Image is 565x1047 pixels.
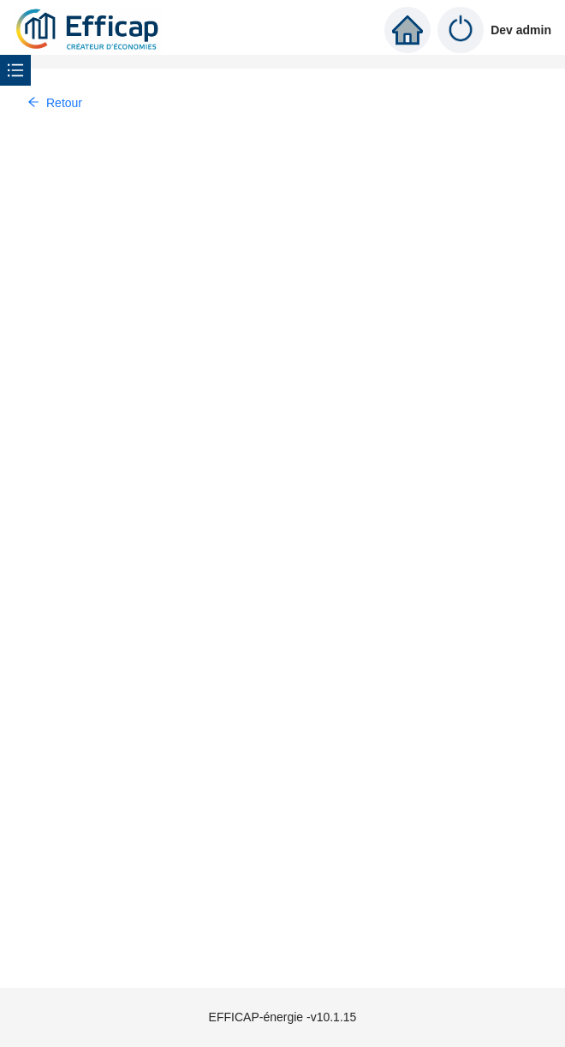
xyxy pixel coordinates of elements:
span: EFFICAP-énergie - v10.1.15 [209,1010,357,1024]
img: power [437,7,484,53]
span: Retour [46,94,82,112]
span: home [392,15,423,45]
span: Dev admin [491,3,551,57]
span: arrow-left [27,96,39,108]
button: Retour [14,89,96,117]
span: unordered-list [7,62,24,79]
